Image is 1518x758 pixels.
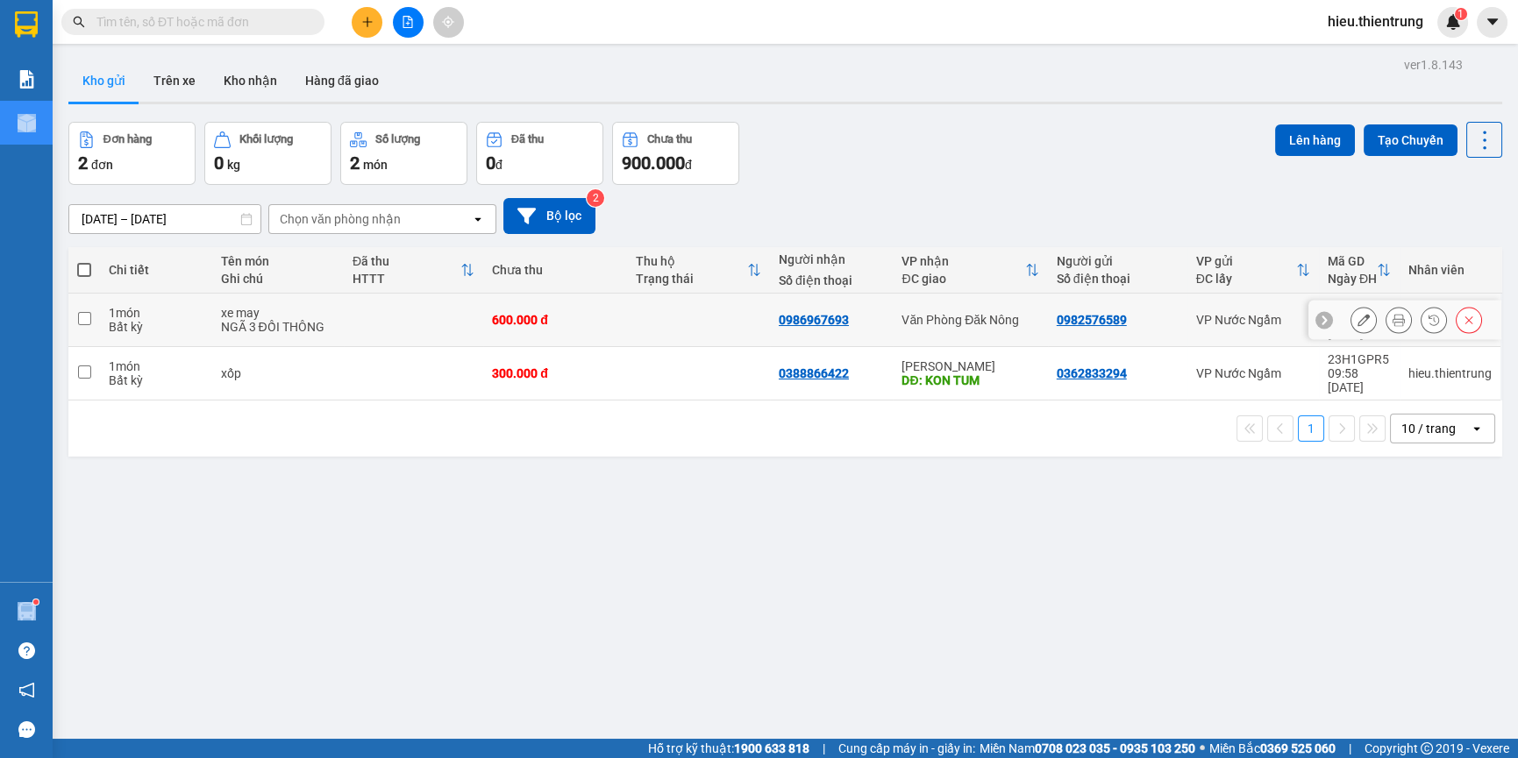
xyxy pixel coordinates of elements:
button: Hàng đã giao [291,60,393,102]
th: Toggle SortBy [627,247,770,294]
div: HTTT [353,272,460,286]
div: DĐ: KON TUM [902,373,1038,387]
span: search [73,16,85,28]
div: [PERSON_NAME] [902,359,1038,373]
svg: open [1470,422,1484,436]
div: NGÃ 3 ĐỒI THÔNG [221,320,335,334]
strong: 0369 525 060 [1260,741,1336,755]
img: icon-new-feature [1445,14,1461,30]
div: VP gửi [1196,254,1296,268]
div: Bất kỳ [109,373,203,387]
div: 1 món [109,306,203,320]
div: Chi tiết [109,263,203,277]
div: 0388866422 [779,366,849,380]
div: Khối lượng [239,133,293,145]
img: warehouse-icon [18,114,36,132]
div: Bất kỳ [109,320,203,334]
button: Bộ lọc [503,198,595,234]
div: VP nhận [902,254,1024,268]
div: xốp [221,366,335,380]
span: Cung cấp máy in - giấy in: [838,739,975,758]
button: Kho gửi [68,60,139,102]
div: 0986967693 [779,313,849,327]
div: Chưa thu [647,133,692,145]
span: món [363,158,388,172]
span: notification [18,682,35,698]
span: | [1349,739,1351,758]
div: 300.000 đ [492,366,617,380]
img: logo.jpg [10,26,61,114]
div: Thu hộ [636,254,747,268]
button: Đã thu0đ [476,122,603,185]
div: Chưa thu [492,263,617,277]
div: Tên món [221,254,335,268]
div: 0982576589 [1057,313,1127,327]
button: plus [352,7,382,38]
span: hieu.thientrung [1314,11,1437,32]
span: 2 [78,152,88,174]
button: Tạo Chuyến [1364,124,1457,156]
div: ĐC giao [902,272,1024,286]
div: Người nhận [779,252,884,266]
button: Khối lượng0kg [204,122,331,185]
span: đ [495,158,502,172]
button: file-add [393,7,424,38]
th: Toggle SortBy [1187,247,1319,294]
span: copyright [1421,742,1433,754]
div: 600.000 đ [492,313,617,327]
h2: VP Nhận: Văn Phòng Đăk Nông [92,125,424,291]
span: 900.000 [622,152,685,174]
span: plus [361,16,374,28]
div: 23H1GPR5 [1328,352,1391,366]
div: Mã GD [1328,254,1377,268]
div: Văn Phòng Đăk Nông [902,313,1038,327]
span: ⚪️ [1200,745,1205,752]
th: Toggle SortBy [1319,247,1400,294]
svg: open [471,212,485,226]
div: 10 / trang [1401,420,1456,437]
span: 0 [214,152,224,174]
span: caret-down [1485,14,1500,30]
div: 1J3J7BAX [1328,299,1391,313]
h2: 1J3J7BAX [10,125,141,154]
button: aim [433,7,464,38]
div: 0362833294 [1057,366,1127,380]
div: Số lượng [375,133,420,145]
div: Sửa đơn hàng [1351,307,1377,333]
div: VP Nước Ngầm [1196,313,1310,327]
button: Đơn hàng2đơn [68,122,196,185]
b: Nhà xe Thiên Trung [70,14,158,120]
div: ĐC lấy [1196,272,1296,286]
input: Select a date range. [69,205,260,233]
div: VP Nước Ngầm [1196,366,1310,380]
strong: 0708 023 035 - 0935 103 250 [1035,741,1195,755]
sup: 1 [1455,8,1467,20]
span: kg [227,158,240,172]
button: Lên hàng [1275,124,1355,156]
div: 1 món [109,359,203,373]
span: Miền Bắc [1209,739,1336,758]
span: 1 [1457,8,1464,20]
img: logo-vxr [15,11,38,38]
div: Số điện thoại [779,273,884,287]
div: Người gửi [1057,254,1179,268]
div: hieu.thientrung [1408,366,1492,380]
span: question-circle [18,642,35,659]
div: Đã thu [353,254,460,268]
button: 1 [1298,415,1324,442]
span: 2 [350,152,360,174]
button: Kho nhận [210,60,291,102]
button: caret-down [1477,7,1507,38]
button: Số lượng2món [340,122,467,185]
span: Hỗ trợ kỹ thuật: [648,739,809,758]
span: aim [442,16,454,28]
div: Đã thu [511,133,544,145]
strong: 1900 633 818 [734,741,809,755]
img: warehouse-icon [18,602,36,620]
span: message [18,721,35,738]
span: file-add [402,16,414,28]
div: Số điện thoại [1057,272,1179,286]
div: xe may [221,306,335,320]
div: Trạng thái [636,272,747,286]
div: Ngày ĐH [1328,272,1377,286]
